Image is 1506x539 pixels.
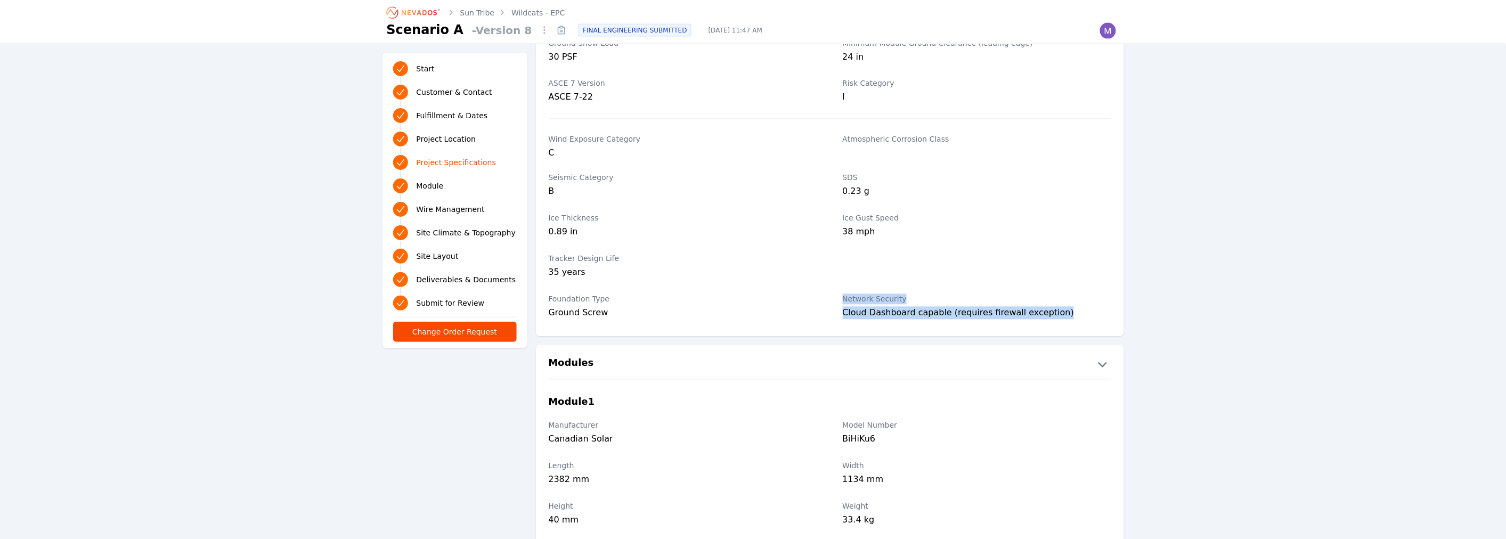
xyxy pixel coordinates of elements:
[549,147,817,160] div: C
[417,63,435,74] span: Start
[549,78,817,89] label: ASCE 7 Version
[843,294,1111,305] label: Network Security
[549,514,817,529] div: 40 mm
[549,134,817,145] label: Wind Exposure Category
[843,134,1111,145] label: Atmospheric Corrosion Class
[549,307,817,320] div: Ground Screw
[549,395,595,410] h3: Module 1
[843,420,1111,431] label: Model Number
[843,51,1111,66] div: 24 in
[536,356,1124,373] button: Modules
[549,473,817,488] div: 2382 mm
[843,213,1111,224] label: Ice Gust Speed
[549,266,817,281] div: 35 years
[393,322,517,342] button: Change Order Request
[549,213,817,224] label: Ice Thickness
[387,21,464,38] h1: Scenario A
[843,514,1111,529] div: 33.4 kg
[549,501,817,512] label: Height
[417,134,476,144] span: Project Location
[843,91,1111,104] div: I
[549,226,817,241] div: 0.89 in
[579,24,691,37] div: FINAL ENGINEERING SUBMITTED
[843,501,1111,512] label: Weight
[549,356,594,373] h2: Modules
[468,23,536,38] span: - Version 8
[417,298,485,308] span: Submit for Review
[843,226,1111,241] div: 38 mph
[549,51,817,66] div: 30 PSF
[549,173,817,183] label: Seismic Category
[843,173,1111,183] label: SDS
[417,110,488,121] span: Fulfillment & Dates
[549,91,817,104] div: ASCE 7-22
[843,433,1111,448] div: BiHiKu6
[511,7,565,18] a: Wildcats - EPC
[549,420,817,431] label: Manufacturer
[417,274,516,285] span: Deliverables & Documents
[843,461,1111,471] label: Width
[387,4,565,21] nav: Breadcrumb
[549,185,817,198] div: B
[417,181,444,191] span: Module
[843,307,1111,320] div: Cloud Dashboard capable (requires firewall exception)
[393,59,517,313] nav: Progress
[417,204,485,215] span: Wire Management
[417,157,496,168] span: Project Specifications
[417,87,492,97] span: Customer & Contact
[700,26,771,35] span: [DATE] 11:47 AM
[460,7,495,18] a: Sun Tribe
[549,254,817,264] label: Tracker Design Life
[417,251,459,262] span: Site Layout
[549,433,817,448] div: Canadian Solar
[843,473,1111,488] div: 1134 mm
[417,227,516,238] span: Site Climate & Topography
[549,294,817,305] label: Foundation Type
[549,461,817,471] label: Length
[843,78,1111,89] label: Risk Category
[843,185,1111,200] div: 0.23 g
[1100,22,1117,39] img: Madeline Koldos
